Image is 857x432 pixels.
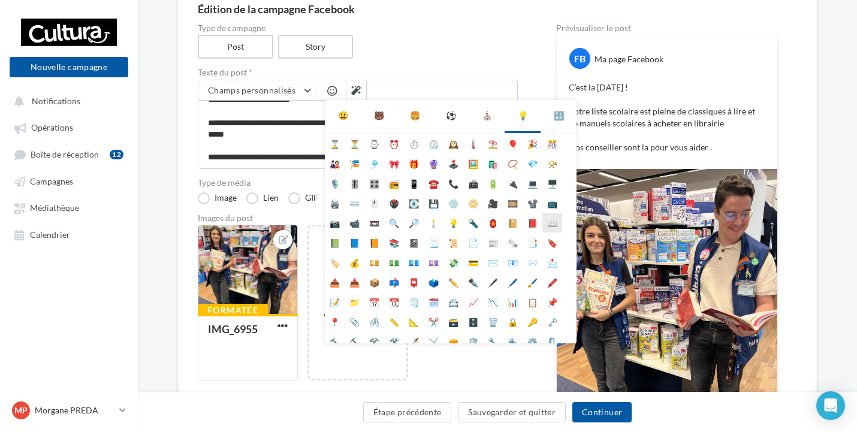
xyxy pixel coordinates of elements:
[198,80,318,101] button: Champs personnalisés
[443,312,463,331] li: 🗃️
[542,193,562,213] li: 📺
[503,272,523,292] li: 🖊️
[443,272,463,292] li: ✏️
[198,304,268,317] div: Formatée
[35,404,114,416] p: Morgane PREDA
[424,331,443,351] li: ⚔️
[384,232,404,252] li: 📚
[483,173,503,193] li: 🔋
[424,292,443,312] li: 🗓️
[363,402,452,422] button: Étape précédente
[424,312,443,331] li: ✂️
[198,35,273,59] label: Post
[542,232,562,252] li: 🔖
[424,213,443,232] li: 🕯️
[364,173,384,193] li: 🎛️
[364,134,384,153] li: ⌚
[483,232,503,252] li: 📰
[404,153,424,173] li: 🎁
[325,272,345,292] li: 📤
[523,232,542,252] li: 📑
[523,331,542,351] li: ⚙️
[463,232,483,252] li: 📄
[542,134,562,153] li: 🎊
[595,53,663,65] div: Ma page Facebook
[572,402,632,422] button: Continuer
[523,252,542,272] li: 📨
[463,134,483,153] li: 🌡️
[503,213,523,232] li: 📔
[345,292,364,312] li: 📁
[31,149,99,159] span: Boîte de réception
[463,292,483,312] li: 📈
[404,272,424,292] li: 📮
[463,252,483,272] li: 💳
[31,123,73,133] span: Opérations
[364,292,384,312] li: 📅
[345,252,364,272] li: 💰
[443,193,463,213] li: 💿
[325,331,345,351] li: 🔨
[463,173,483,193] li: 📠
[424,272,443,292] li: 🗳️
[384,153,404,173] li: 🎀
[503,252,523,272] li: 📧
[446,110,456,122] div: ⚽
[30,229,70,240] span: Calendrier
[30,176,73,186] span: Campagnes
[443,252,463,272] li: 💸
[523,134,542,153] li: 🎉
[384,312,404,331] li: 📏
[503,232,523,252] li: 🗞️
[198,24,518,32] label: Type de campagne
[384,213,404,232] li: 🔍
[483,312,503,331] li: 🗑️
[198,4,797,14] div: Édition de la campagne Facebook
[424,153,443,173] li: 🔮
[404,292,424,312] li: 🗒️
[374,110,384,122] div: 🐻
[463,213,483,232] li: 🔦
[542,252,562,272] li: 📩
[404,331,424,351] li: 🗡️
[345,331,364,351] li: ⛏️
[325,252,345,272] li: 🏷️
[384,292,404,312] li: 📆
[208,85,295,95] span: Champs personnalisés
[345,193,364,213] li: ⌨️
[463,272,483,292] li: ✒️
[345,272,364,292] li: 📥
[345,213,364,232] li: 📹
[198,214,518,222] div: Images du post
[443,153,463,173] li: 🕹️
[542,331,562,351] li: 🗜️
[404,213,424,232] li: 🔎
[542,312,562,331] li: 🗝️
[483,213,503,232] li: 🏮
[503,173,523,193] li: 🔌
[443,134,463,153] li: 🕰️
[384,134,404,153] li: ⏰
[278,35,354,59] label: Story
[443,292,463,312] li: 📇
[345,312,364,331] li: 📎
[325,232,345,252] li: 📗
[443,232,463,252] li: 📜
[463,312,483,331] li: 🗄️
[556,24,778,32] div: Prévisualiser le post
[364,232,384,252] li: 📙
[7,90,126,111] button: Notifications
[345,232,364,252] li: 📘
[364,331,384,351] li: ⚒️
[523,153,542,173] li: 💎
[404,134,424,153] li: ⏱️
[523,193,542,213] li: 📽️
[483,331,503,351] li: 🔧
[542,153,562,173] li: 📯
[424,173,443,193] li: ☎️
[523,292,542,312] li: 📋
[554,110,564,122] div: 🔣
[325,292,345,312] li: 📝
[503,193,523,213] li: 🎞️
[7,116,131,138] a: Opérations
